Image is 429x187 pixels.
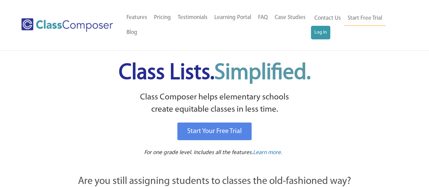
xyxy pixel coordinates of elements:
[119,62,311,84] span: Class Lists.
[311,11,344,26] a: Contact Us
[174,10,211,25] a: Testimonials
[123,10,151,25] a: Features
[344,11,386,26] a: Start Free Trial
[41,91,389,116] p: Class Composer helps elementary schools create equitable classes in less time.
[123,25,141,40] a: Blog
[311,26,330,39] a: Log In
[151,10,174,25] a: Pricing
[21,18,113,32] img: Class Composer
[123,10,311,40] nav: Header Menu
[271,10,309,25] a: Case Studies
[187,128,242,135] span: Start Your Free Trial
[144,150,253,155] span: For one grade level. Includes all the features.
[253,150,282,155] span: Learn more.
[255,10,271,25] a: FAQ
[311,11,403,39] nav: Header Menu
[211,10,255,25] a: Learning Portal
[177,123,252,140] a: Start Your Free Trial
[214,62,311,84] span: Simplified.
[253,149,282,157] a: Learn more.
